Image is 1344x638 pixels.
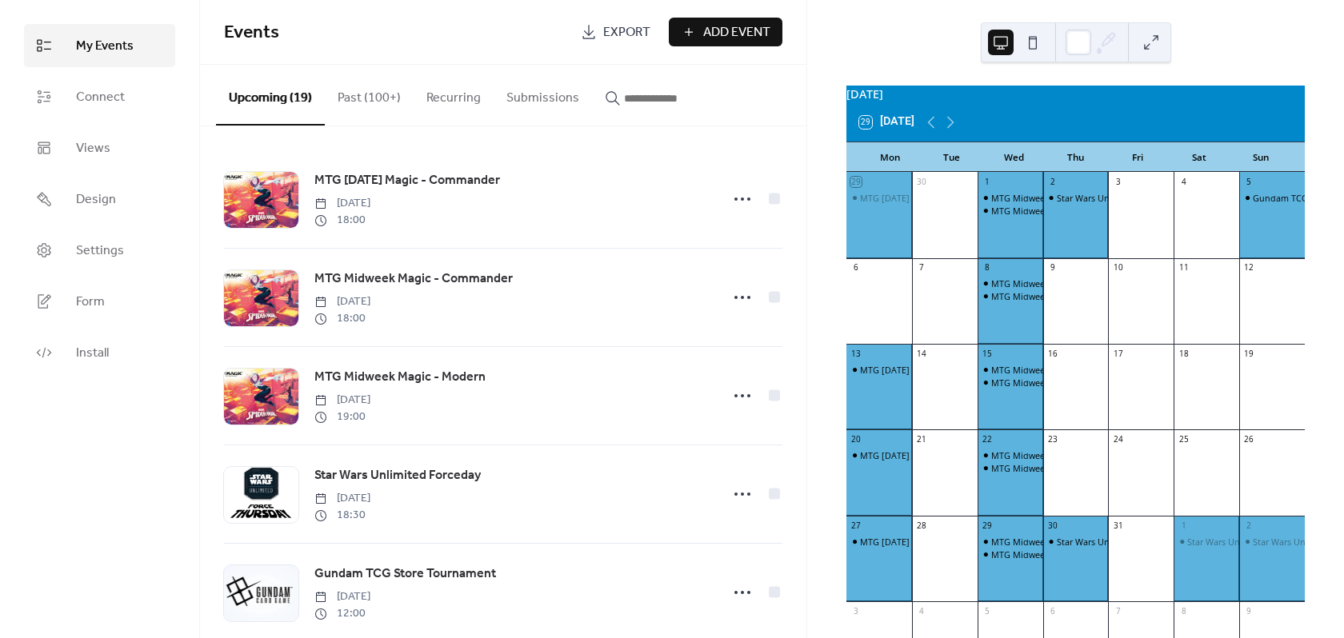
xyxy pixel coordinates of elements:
[850,434,862,445] div: 20
[414,65,494,124] button: Recurring
[1113,434,1124,445] div: 24
[850,520,862,531] div: 27
[991,277,1134,289] div: MTG Midweek Magic - Commander
[850,606,862,617] div: 3
[1178,606,1190,617] div: 8
[24,280,175,323] a: Form
[314,564,496,584] span: Gundam TCG Store Tournament
[982,520,993,531] div: 29
[1047,177,1058,188] div: 2
[1113,606,1124,617] div: 7
[846,192,912,204] div: MTG Monday Magic - Commander
[1043,536,1109,548] div: Star Wars Unlimited: Secrets of Power Prerelease
[314,507,370,524] span: 18:30
[603,23,650,42] span: Export
[314,367,486,388] a: MTG Midweek Magic - Modern
[24,229,175,272] a: Settings
[1243,177,1254,188] div: 5
[978,548,1043,560] div: MTG Midweek Magic - Modern
[1045,142,1106,173] div: Thu
[569,18,662,46] a: Export
[846,536,912,548] div: MTG Monday Magic - Commander
[1243,348,1254,359] div: 19
[314,310,370,327] span: 18:00
[982,606,993,617] div: 5
[24,331,175,374] a: Install
[916,348,927,359] div: 14
[76,344,109,363] span: Install
[1239,536,1305,548] div: Star Wars Unlimited: Secrets of Power Prerelease
[978,462,1043,474] div: MTG Midweek Magic - Pauper
[983,142,1045,173] div: Wed
[1047,520,1058,531] div: 30
[314,269,513,289] span: MTG Midweek Magic - Commander
[314,605,370,622] span: 12:00
[846,449,912,461] div: MTG Monday Magic - Commander
[850,177,862,188] div: 29
[1243,434,1254,445] div: 26
[978,377,1043,389] div: MTG Midweek Magic - Modern
[1047,262,1058,273] div: 9
[1047,434,1058,445] div: 23
[1243,262,1254,273] div: 12
[978,192,1043,204] div: MTG Midweek Magic - Commander
[916,434,927,445] div: 21
[494,65,592,124] button: Submissions
[1113,520,1124,531] div: 31
[978,290,1043,302] div: MTG Midweek Magic - Pauper
[1178,520,1190,531] div: 1
[1230,142,1292,173] div: Sun
[1047,606,1058,617] div: 6
[314,409,370,425] span: 19:00
[1174,536,1239,548] div: Star Wars Unlimited: Secrets of Power Prerelease
[982,177,993,188] div: 1
[921,142,982,173] div: Tue
[1043,192,1109,204] div: Star Wars Unlimited Forceday
[76,139,110,158] span: Views
[854,112,920,133] button: 29[DATE]
[325,65,414,124] button: Past (100+)
[1113,348,1124,359] div: 17
[978,364,1043,376] div: MTG Midweek Magic - Commander
[1113,262,1124,273] div: 10
[76,293,105,312] span: Form
[1243,520,1254,531] div: 2
[314,466,481,485] span: Star Wars Unlimited Forceday
[850,348,862,359] div: 13
[24,126,175,169] a: Views
[314,368,486,387] span: MTG Midweek Magic - Modern
[1239,192,1305,204] div: Gundam TCG Store Tournament
[24,24,175,67] a: My Events
[859,142,921,173] div: Mon
[314,293,370,310] span: [DATE]
[991,536,1134,548] div: MTG Midweek Magic - Commander
[1168,142,1230,173] div: Sat
[1113,177,1124,188] div: 3
[916,177,927,188] div: 30
[991,462,1113,474] div: MTG Midweek Magic - Pauper
[314,465,481,486] a: Star Wars Unlimited Forceday
[314,564,496,584] a: Gundam TCG Store Tournament
[846,86,1305,103] div: [DATE]
[314,269,513,289] a: MTG Midweek Magic - Commander
[1178,434,1190,445] div: 25
[224,15,279,50] span: Events
[860,192,994,204] div: MTG [DATE] Magic - Commander
[982,262,993,273] div: 8
[860,364,994,376] div: MTG [DATE] Magic - Commander
[978,536,1043,548] div: MTG Midweek Magic - Commander
[76,88,125,107] span: Connect
[1057,192,1178,204] div: Star Wars Unlimited Forceday
[991,449,1134,461] div: MTG Midweek Magic - Commander
[860,449,994,461] div: MTG [DATE] Magic - Commander
[1178,262,1190,273] div: 11
[1057,536,1256,548] div: Star Wars Unlimited: Secrets of Power Prerelease
[76,241,124,261] span: Settings
[991,205,1116,217] div: MTG Midweek Magic - Modern
[916,262,927,273] div: 7
[314,171,500,190] span: MTG [DATE] Magic - Commander
[850,262,862,273] div: 6
[24,75,175,118] a: Connect
[314,392,370,409] span: [DATE]
[991,377,1116,389] div: MTG Midweek Magic - Modern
